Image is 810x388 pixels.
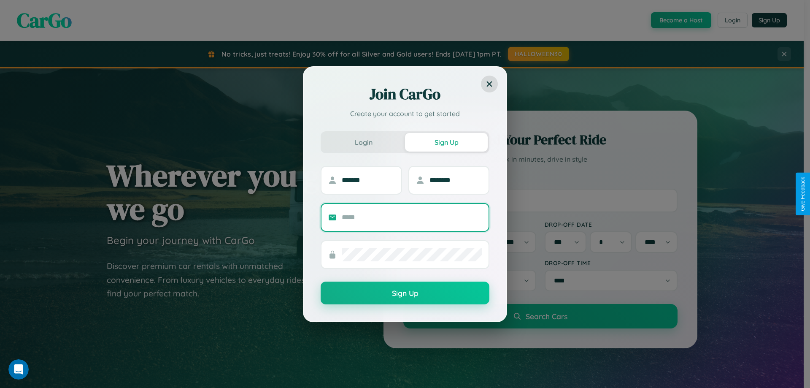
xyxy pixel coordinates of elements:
div: Give Feedback [800,177,806,211]
button: Sign Up [321,282,489,304]
h2: Join CarGo [321,84,489,104]
button: Login [322,133,405,152]
button: Sign Up [405,133,488,152]
p: Create your account to get started [321,109,489,119]
iframe: Intercom live chat [8,359,29,380]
